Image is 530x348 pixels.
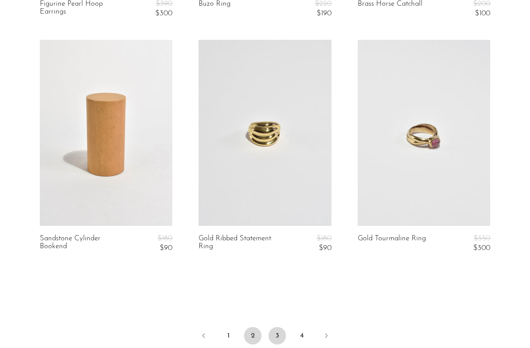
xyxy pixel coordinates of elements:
[475,10,490,17] span: $100
[293,327,310,344] a: 4
[319,244,331,252] span: $90
[317,235,331,242] span: $180
[220,327,237,344] a: 1
[195,327,213,346] a: Previous
[157,235,172,242] span: $180
[199,235,286,253] a: Gold Ribbed Statement Ring
[474,235,490,242] span: $550
[244,327,262,344] span: 2
[317,10,331,17] span: $190
[358,235,426,253] a: Gold Tourmaline Ring
[317,327,335,346] a: Next
[268,327,286,344] a: 3
[160,244,172,252] span: $90
[155,10,172,17] span: $300
[40,235,127,253] a: Sandstone Cylinder Bookend
[473,244,490,252] span: $300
